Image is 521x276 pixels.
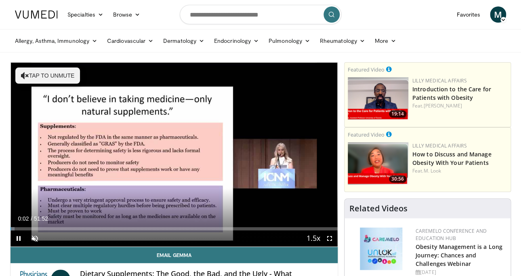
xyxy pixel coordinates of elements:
a: Obesity Management is a Long Journey: Chances and Challenges Webinar [416,243,502,268]
small: Featured Video [348,131,384,138]
a: Email Gemma [11,247,338,263]
a: Lilly Medical Affairs [412,77,467,84]
span: 0:02 [18,215,29,222]
a: Rheumatology [315,33,370,49]
div: Feat. [412,102,507,110]
img: VuMedi Logo [15,11,58,19]
div: Feat. [412,167,507,175]
a: CaReMeLO Conference and Education Hub [416,228,487,242]
span: 30:56 [389,175,406,183]
input: Search topics, interventions [180,5,341,24]
div: Progress Bar [11,227,338,230]
div: [DATE] [416,269,504,276]
video-js: Video Player [11,63,338,247]
button: Pause [11,230,27,247]
button: Unmute [27,230,43,247]
a: 30:56 [348,142,408,185]
small: Featured Video [348,66,384,73]
button: Fullscreen [321,230,338,247]
button: Tap to unmute [15,67,80,84]
a: Dermatology [158,33,209,49]
a: M. Look [423,167,441,174]
a: Specialties [63,6,108,23]
img: 45df64a9-a6de-482c-8a90-ada250f7980c.png.150x105_q85_autocrop_double_scale_upscale_version-0.2.jpg [360,228,402,270]
a: Pulmonology [264,33,315,49]
button: Playback Rate [305,230,321,247]
a: Allergy, Asthma, Immunology [10,33,102,49]
a: Browse [108,6,145,23]
span: 51:52 [34,215,48,222]
a: Cardiovascular [102,33,158,49]
a: How to Discuss and Manage Obesity With Your Patients [412,150,492,166]
h4: Related Videos [349,204,408,213]
a: Lilly Medical Affairs [412,142,467,149]
a: [PERSON_NAME] [423,102,462,109]
a: Introduction to the Care for Patients with Obesity [412,85,491,101]
a: Favorites [452,6,485,23]
span: / [31,215,32,222]
a: Endocrinology [209,33,264,49]
a: 19:14 [348,77,408,120]
img: c98a6a29-1ea0-4bd5-8cf5-4d1e188984a7.png.150x105_q85_crop-smart_upscale.png [348,142,408,185]
a: M [490,6,506,23]
img: acc2e291-ced4-4dd5-b17b-d06994da28f3.png.150x105_q85_crop-smart_upscale.png [348,77,408,120]
span: 19:14 [389,110,406,118]
a: More [370,33,401,49]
